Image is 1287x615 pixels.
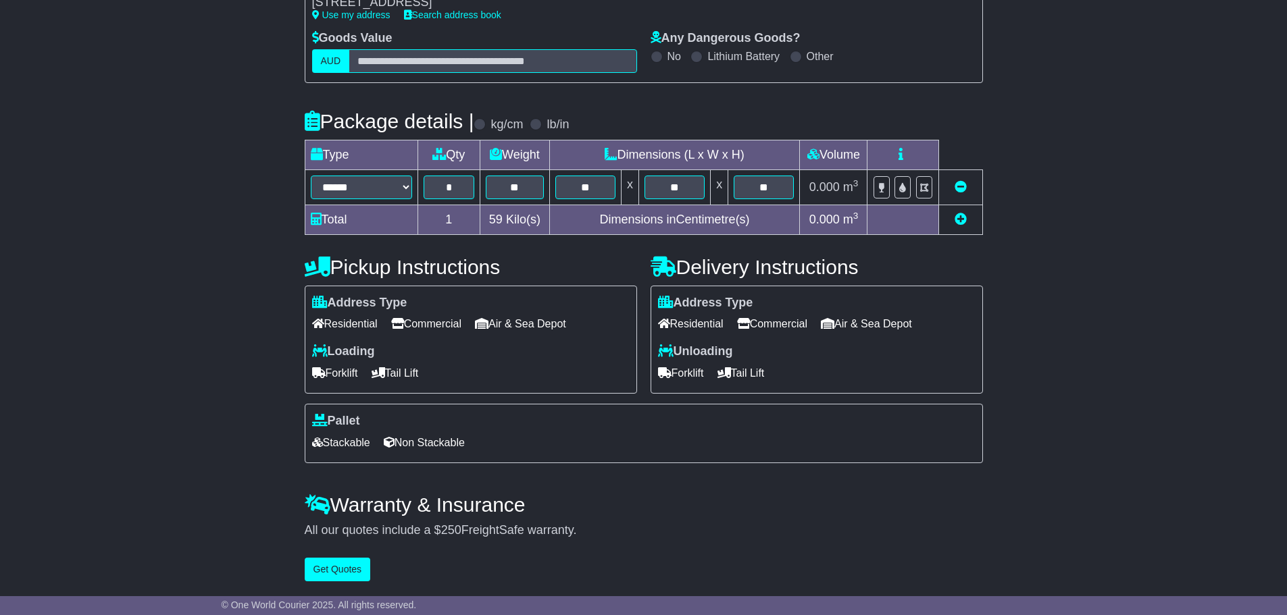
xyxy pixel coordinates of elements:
[955,180,967,194] a: Remove this item
[490,117,523,132] label: kg/cm
[418,140,480,169] td: Qty
[404,9,501,20] a: Search address book
[305,493,983,516] h4: Warranty & Insurance
[651,31,801,46] label: Any Dangerous Goods?
[711,169,728,205] td: x
[312,9,390,20] a: Use my address
[312,344,375,359] label: Loading
[489,213,503,226] span: 59
[821,313,912,334] span: Air & Sea Depot
[391,313,461,334] span: Commercial
[807,50,834,63] label: Other
[312,414,360,429] label: Pallet
[547,117,569,132] label: lb/in
[312,31,393,46] label: Goods Value
[372,363,419,383] span: Tail Lift
[305,558,371,581] button: Get Quotes
[312,363,358,383] span: Forklift
[305,110,474,132] h4: Package details |
[843,213,859,226] span: m
[651,256,983,278] h4: Delivery Instructions
[305,523,983,538] div: All our quotes include a $ FreightSafe warranty.
[222,599,417,610] span: © One World Courier 2025. All rights reserved.
[480,205,550,234] td: Kilo(s)
[800,140,867,169] td: Volume
[441,523,461,537] span: 250
[658,363,704,383] span: Forklift
[707,50,780,63] label: Lithium Battery
[809,180,840,194] span: 0.000
[480,140,550,169] td: Weight
[809,213,840,226] span: 0.000
[853,211,859,221] sup: 3
[312,296,407,311] label: Address Type
[549,140,800,169] td: Dimensions (L x W x H)
[418,205,480,234] td: 1
[305,205,418,234] td: Total
[853,178,859,188] sup: 3
[549,205,800,234] td: Dimensions in Centimetre(s)
[475,313,566,334] span: Air & Sea Depot
[658,344,733,359] label: Unloading
[717,363,765,383] span: Tail Lift
[843,180,859,194] span: m
[384,432,465,453] span: Non Stackable
[312,313,378,334] span: Residential
[312,432,370,453] span: Stackable
[305,140,418,169] td: Type
[305,256,637,278] h4: Pickup Instructions
[955,213,967,226] a: Add new item
[312,49,350,73] label: AUD
[658,313,724,334] span: Residential
[737,313,807,334] span: Commercial
[621,169,638,205] td: x
[658,296,753,311] label: Address Type
[667,50,681,63] label: No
